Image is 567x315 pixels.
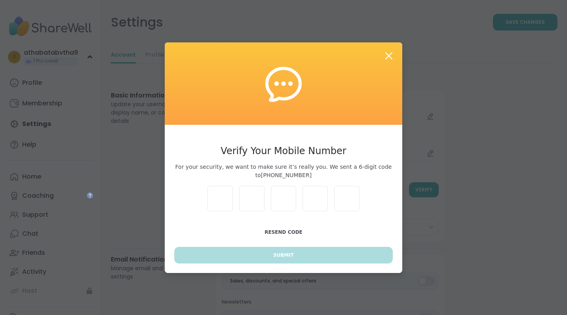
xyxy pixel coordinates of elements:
h3: Verify Your Mobile Number [174,144,393,158]
span: Submit [273,252,294,259]
button: Submit [174,247,393,263]
iframe: Spotlight [87,192,93,199]
button: Resend Code [174,224,393,241]
span: Resend Code [264,229,303,235]
span: For your security, we want to make sure it’s really you. We sent a 6-digit code to [PHONE_NUMBER] [174,163,393,179]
